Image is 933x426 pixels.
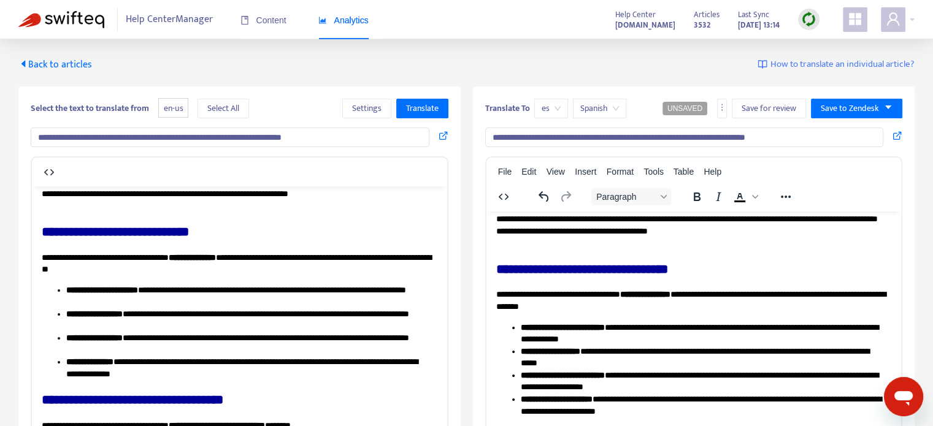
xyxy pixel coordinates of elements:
[31,101,149,115] b: Select the text to translate from
[732,99,806,118] button: Save for review
[770,58,915,72] span: How to translate an individual article?
[240,15,286,25] span: Content
[738,18,780,32] strong: [DATE] 13:14
[318,15,369,25] span: Analytics
[126,8,213,31] span: Help Center Manager
[848,12,862,26] span: appstore
[667,104,702,113] span: UNSAVED
[704,167,721,177] span: Help
[498,167,512,177] span: File
[207,102,239,115] span: Select All
[18,56,92,73] span: Back to articles
[884,377,923,416] iframe: Botón para iniciar la ventana de mensajería
[801,12,816,27] img: sync.dc5367851b00ba804db3.png
[18,11,104,28] img: Swifteq
[775,188,796,205] button: Reveal or hide additional toolbar items
[717,99,727,118] button: more
[342,99,391,118] button: Settings
[591,188,671,205] button: Block Paragraph
[534,188,555,205] button: Undo
[485,101,530,115] b: Translate To
[742,102,796,115] span: Save for review
[674,167,694,177] span: Table
[198,99,249,118] button: Select All
[643,167,664,177] span: Tools
[521,167,536,177] span: Edit
[718,103,726,112] span: more
[811,99,902,118] button: Save to Zendeskcaret-down
[884,103,893,112] span: caret-down
[607,167,634,177] span: Format
[555,188,576,205] button: Redo
[542,99,561,118] span: es
[158,98,188,118] span: en-us
[821,102,879,115] span: Save to Zendesk
[686,188,707,205] button: Bold
[694,18,710,32] strong: 3532
[580,99,619,118] span: Spanish
[240,16,249,25] span: book
[406,102,439,115] span: Translate
[318,16,327,25] span: area-chart
[729,188,760,205] div: Text color Black
[886,12,900,26] span: user
[352,102,382,115] span: Settings
[396,99,448,118] button: Translate
[758,59,767,69] img: image-link
[18,59,28,69] span: caret-left
[596,192,656,202] span: Paragraph
[575,167,596,177] span: Insert
[738,8,769,21] span: Last Sync
[694,8,720,21] span: Articles
[615,18,675,32] a: [DOMAIN_NAME]
[708,188,729,205] button: Italic
[615,8,656,21] span: Help Center
[547,167,565,177] span: View
[758,58,915,72] a: How to translate an individual article?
